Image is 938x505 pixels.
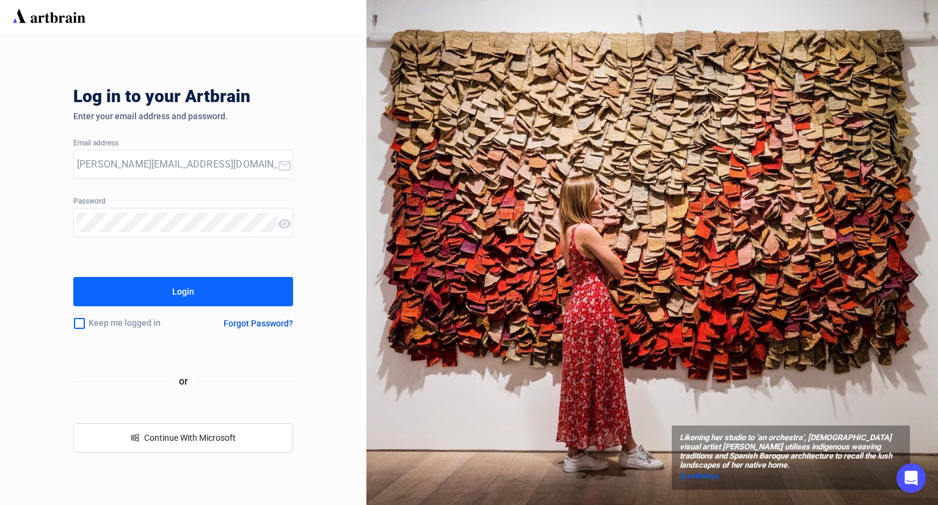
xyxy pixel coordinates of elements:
[73,139,293,148] div: Email address
[144,433,236,443] span: Continue With Microsoft
[73,277,293,306] button: Login
[131,433,139,442] span: windows
[224,319,293,328] div: Forgot Password?
[680,433,902,470] span: Likening her studio to ‘an orchestra’, [DEMOGRAPHIC_DATA] visual artist [PERSON_NAME] utilises in...
[73,197,293,206] div: Password
[73,87,440,111] div: Log in to your Artbrain
[169,374,198,389] span: or
[73,423,293,452] button: windowsContinue With Microsoft
[77,155,277,174] input: Your Email
[680,471,719,481] span: @sothebys
[172,282,194,301] div: Login
[73,111,293,121] div: Enter your email address and password.
[73,311,194,336] div: Keep me logged in
[896,463,926,493] div: Open Intercom Messenger
[680,470,902,482] a: @sothebys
